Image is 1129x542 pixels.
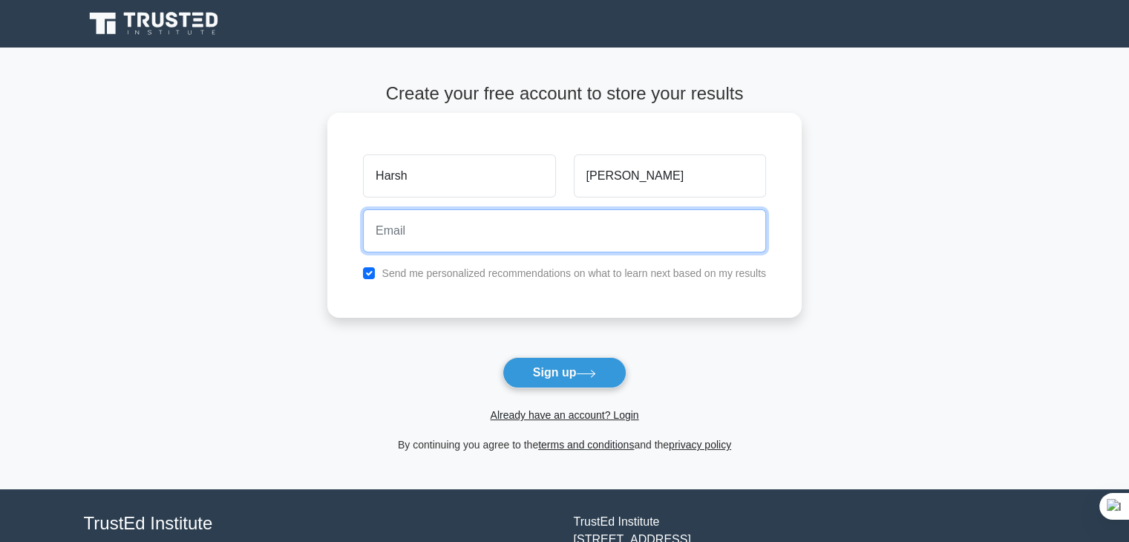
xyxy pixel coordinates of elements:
input: Last name [574,154,766,197]
button: Sign up [503,357,627,388]
a: privacy policy [669,439,731,451]
input: First name [363,154,555,197]
h4: Create your free account to store your results [327,83,802,105]
a: terms and conditions [538,439,634,451]
a: Already have an account? Login [490,409,638,421]
h4: TrustEd Institute [84,513,556,535]
div: By continuing you agree to the and the [318,436,811,454]
label: Send me personalized recommendations on what to learn next based on my results [382,267,766,279]
input: Email [363,209,766,252]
